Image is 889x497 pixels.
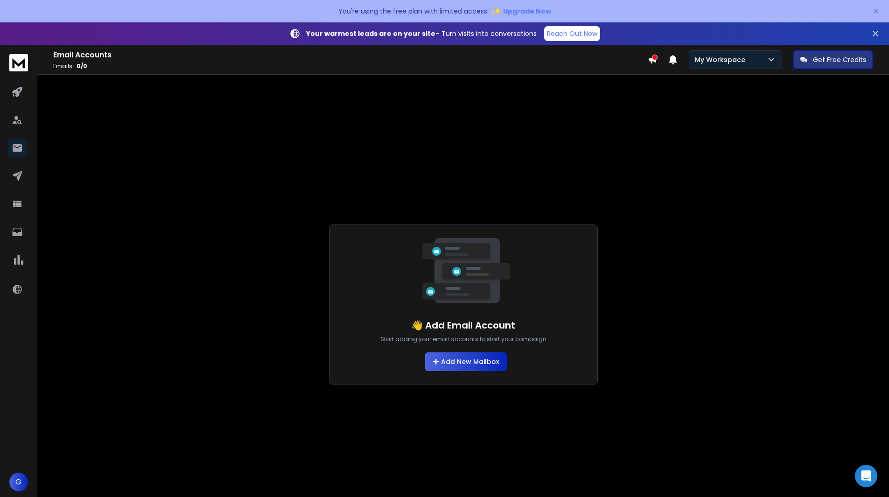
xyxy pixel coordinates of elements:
[491,2,551,21] button: ✨Upgrade Now
[793,50,873,69] button: Get Free Credits
[77,62,87,70] span: 0 / 0
[695,55,749,64] p: My Workspace
[813,55,866,64] p: Get Free Credits
[855,465,877,487] div: Open Intercom Messenger
[9,473,28,491] button: G
[306,29,435,38] strong: Your warmest leads are on your site
[306,29,537,38] p: – Turn visits into conversations
[503,7,551,16] span: Upgrade Now
[425,352,507,371] button: Add New Mailbox
[380,336,546,343] p: Start adding your email accounts to start your campaign
[491,5,501,18] span: ✨
[9,54,28,71] img: logo
[338,7,487,16] p: You're using the free plan with limited access
[544,26,600,41] a: Reach Out Now
[53,63,648,70] p: Emails :
[53,49,648,61] h1: Email Accounts
[547,29,597,38] p: Reach Out Now
[411,319,515,332] h1: 👋 Add Email Account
